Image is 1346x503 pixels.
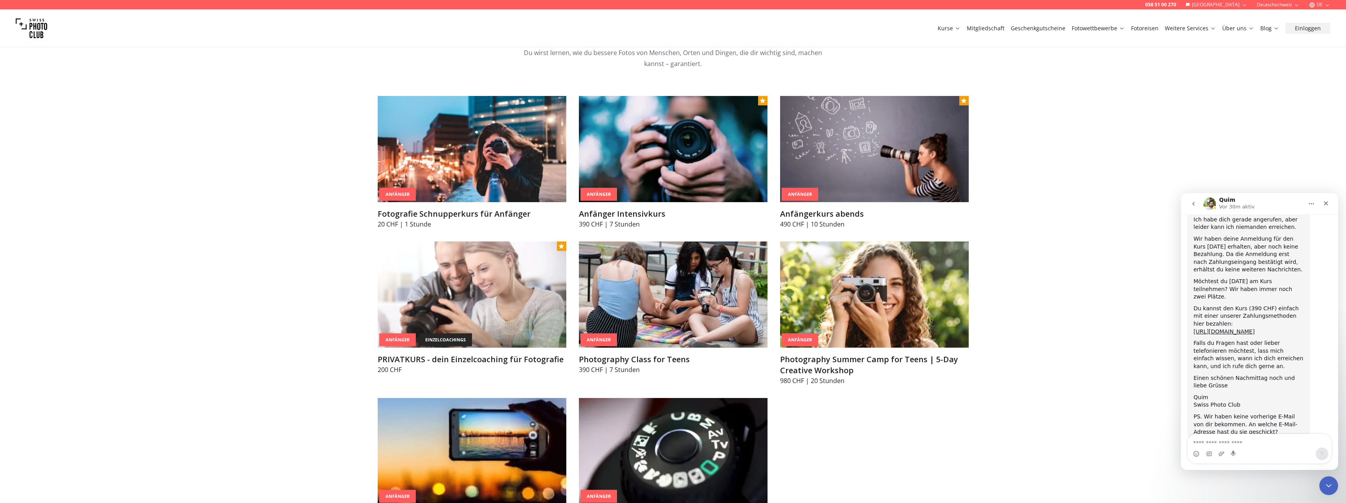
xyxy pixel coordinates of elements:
a: [URL][DOMAIN_NAME] [13,135,74,142]
div: Einen schönen Nachmittag noch und liebe Grüsse [13,181,123,197]
div: Swiss Photo Club [13,208,123,216]
div: Anfänger [580,490,617,503]
h3: Anfänger Intensivkurs [579,208,768,219]
img: Anfänger Intensivkurs [579,96,768,202]
a: Fotoreisen [1131,24,1159,32]
button: Blog [1257,23,1282,34]
button: Emoji-Auswahl [12,258,18,264]
h3: Fotografie Schnupperkurs für Anfänger [378,208,566,219]
textarea: Nachricht senden... [7,241,151,254]
button: Einloggen [1285,23,1330,34]
img: Swiss photo club [16,13,47,44]
a: Blog [1260,24,1279,32]
a: 058 51 00 270 [1145,2,1176,8]
p: 490 CHF | 10 Stunden [780,219,969,229]
button: Kurse [935,23,964,34]
button: Anhang hochladen [37,258,44,264]
button: Fotoreisen [1128,23,1162,34]
div: Anfänger [782,188,818,201]
div: Anfänger [379,490,416,503]
div: einzelcoachings [419,333,472,346]
div: Anfänger [782,333,818,346]
div: Möchtest du [DATE] am Kurs teilnehmen? Wir haben immer noch zwei Plätze. [13,85,123,108]
button: Über uns [1219,23,1257,34]
p: Du wirst lernen, wie du bessere Fotos von Menschen, Orten und Dingen, die dir wichtig sind, mache... [522,47,824,69]
p: 980 CHF | 20 Stunden [780,376,969,385]
button: GIF-Auswahl [25,258,31,264]
button: Mitgliedschaft [964,23,1008,34]
img: Photography Class for Teens [579,241,768,348]
button: Weitere Services [1162,23,1219,34]
h3: PRIVATKURS - dein Einzelcoaching für Fotografie [378,354,566,365]
h3: Photography Summer Camp for Teens | 5-Day Creative Workshop [780,354,969,376]
a: Anfänger IntensivkursAnfängerAnfänger Intensivkurs390 CHF | 7 Stunden [579,96,768,229]
div: Quim [13,201,123,208]
a: Photography Summer Camp for Teens | 5-Day Creative WorkshopAnfängerPhotography Summer Camp for Te... [780,241,969,385]
a: Photography Class for TeensAnfängerPhotography Class for Teens390 CHF | 7 Stunden [579,241,768,374]
div: Anfänger [580,333,617,346]
a: PRIVATKURS - dein Einzelcoaching für FotografieAnfängereinzelcoachingsPRIVATKURS - dein Einzelcoa... [378,241,566,374]
h3: Photography Class for Teens [579,354,768,365]
div: Anfänger [379,188,416,201]
button: Fotowettbewerbe [1069,23,1128,34]
div: PS. Wir haben keine vorherige E-Mail von dir bekommen. An welche E-Mail-Adresse hast du sie gesch... [13,220,123,243]
button: Start recording [50,258,56,264]
div: Wir haben deine Anmeldung für den Kurs [DATE] erhalten, aber noch keine Bezahlung. Da die Anmeldu... [13,42,123,81]
button: Geschenkgutscheine [1008,23,1069,34]
a: Geschenkgutscheine [1011,24,1065,32]
p: 390 CHF | 7 Stunden [579,219,768,229]
div: Du kannst den Kurs (390 CHF) einfach mit einer unserer Zahlungsmethoden hier bezahlen: [13,112,123,135]
p: 390 CHF | 7 Stunden [579,365,768,374]
div: Anfänger [379,333,416,346]
a: Fotowettbewerbe [1072,24,1125,32]
button: Sende eine Nachricht… [135,254,147,267]
h3: Anfängerkurs abends [780,208,969,219]
p: 20 CHF | 1 Stunde [378,219,566,229]
div: Anfänger [580,188,617,201]
iframe: Intercom live chat [1181,193,1338,470]
div: Falls du Fragen hast oder lieber telefonieren möchtest, lass mich einfach wissen, wann ich dich e... [13,146,123,177]
div: Ich habe dich gerade angerufen, aber leider kann ich niemanden erreichen. [13,23,123,38]
p: 200 CHF [378,365,566,374]
img: Photography Summer Camp for Teens | 5-Day Creative Workshop [780,241,969,348]
a: Über uns [1222,24,1254,32]
img: Fotografie Schnupperkurs für Anfänger [378,96,566,202]
a: Fotografie Schnupperkurs für AnfängerAnfängerFotografie Schnupperkurs für Anfänger20 CHF | 1 Stunde [378,96,566,229]
a: Mitgliedschaft [967,24,1004,32]
a: Weitere Services [1165,24,1216,32]
a: Anfängerkurs abendsAnfängerAnfängerkurs abends490 CHF | 10 Stunden [780,96,969,229]
img: PRIVATKURS - dein Einzelcoaching für Fotografie [378,241,566,348]
iframe: Intercom live chat [1319,476,1338,495]
a: Kurse [938,24,960,32]
img: Anfängerkurs abends [780,96,969,202]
